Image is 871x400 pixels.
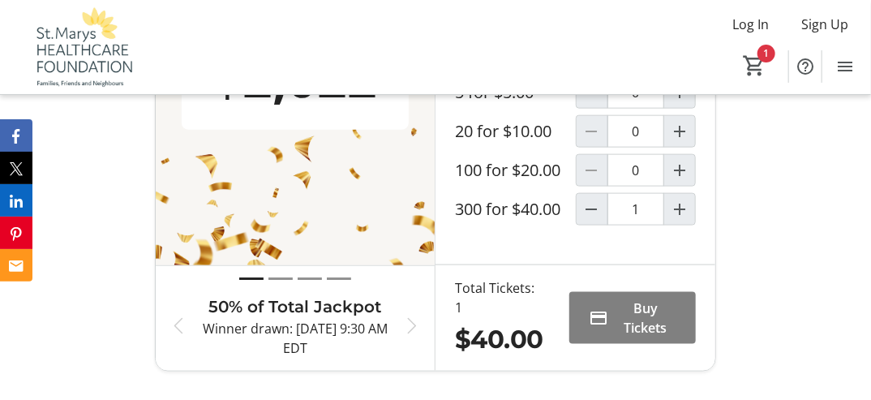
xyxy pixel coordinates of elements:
div: $40.00 [455,320,543,358]
button: Draw 3 [298,269,322,288]
button: Draw 4 [327,269,351,288]
button: Log In [719,11,782,37]
button: Help [789,50,822,83]
label: 5 for $5.00 [455,83,534,102]
button: Increment by one [664,194,695,225]
label: 20 for $10.00 [455,122,551,141]
button: Increment by one [664,155,695,186]
button: Sign Up [788,11,861,37]
button: Decrement by one [577,194,607,225]
label: 300 for $40.00 [455,200,560,219]
span: Sign Up [801,15,848,34]
span: Log In [732,15,769,34]
img: St. Marys Healthcare Foundation's Logo [10,6,154,88]
label: 100 for $20.00 [455,161,560,180]
button: Draw 1 [239,269,264,288]
span: Buy Tickets [615,299,676,338]
button: Draw 2 [268,269,293,288]
button: Buy Tickets [569,292,696,344]
button: Increment by one [664,116,695,147]
div: Total Tickets: 1 [455,278,543,317]
p: Winner drawn: [DATE] 9:30 AM EDT [201,319,389,358]
button: Cart [740,51,769,80]
button: Menu [829,50,861,83]
h3: 50% of Total Jackpot [201,295,389,319]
